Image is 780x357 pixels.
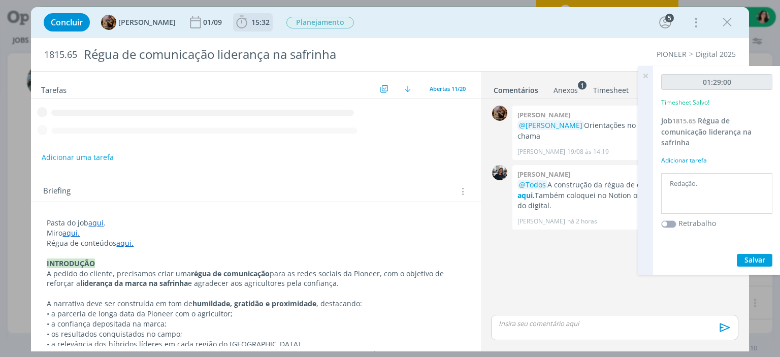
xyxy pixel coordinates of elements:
div: Anexos [554,85,578,95]
p: A construção da régua de comunicação Também coloquei no Notion os materiais para marcação do digi... [517,180,732,211]
span: 15:32 [251,17,270,27]
p: • os resultados conquistados no campo; [47,329,465,339]
label: Retrabalho [678,218,716,229]
a: Digital 2025 [696,49,736,59]
img: arrow-down.svg [405,86,411,92]
button: 15:32 [234,14,272,30]
strong: humildade, gratidão e proximidade [192,299,316,308]
span: Abertas 11/20 [430,85,466,92]
span: Briefing [43,185,71,198]
a: Comentários [493,81,539,95]
button: Adicionar uma tarefa [41,148,114,167]
p: • a relevância dos híbridos líderes em cada região do [GEOGRAPHIC_DATA]. [47,339,465,349]
p: [PERSON_NAME] [517,147,565,156]
p: Miro [47,228,465,238]
strong: liderança da marca na safrinha [80,278,188,288]
b: [PERSON_NAME] [517,110,570,119]
span: Concluir [51,18,83,26]
p: • a parceria de longa data da Pioneer com o agricultor; [47,309,465,319]
a: está aqui. [517,180,696,200]
p: • a confiança depositada na marca; [47,319,465,329]
p: [PERSON_NAME] [517,217,565,226]
button: Planejamento [286,16,354,29]
div: Adicionar tarefa [661,156,772,165]
p: A pedido do cliente, precisamos criar uma para as redes sociais da Pioneer, com o objetivo de ref... [47,269,465,289]
button: 5 [657,14,673,30]
p: Orientações no briefing, dúvidas me chama [517,120,732,141]
span: 19/08 às 14:19 [567,147,609,156]
sup: 1 [578,81,587,89]
div: Régua de comunicação liderança na safrinha [79,42,443,67]
a: aqui [88,218,104,228]
a: aqui. [116,238,134,248]
span: Tarefas [41,83,67,95]
span: Salvar [744,255,765,265]
span: @[PERSON_NAME] [519,120,582,130]
button: A[PERSON_NAME] [101,15,176,30]
strong: régua de comunicação [191,269,270,278]
p: Régua de conteúdos [47,238,465,248]
p: A narrativa deve ser construída em tom de , destacando: [47,299,465,309]
span: há 2 horas [567,217,597,226]
strong: INTRODUÇÃO [47,258,95,268]
div: 5 [665,14,674,22]
span: Planejamento [286,17,354,28]
a: PIONEER [657,49,687,59]
a: Timesheet [593,81,629,95]
img: M [492,165,507,180]
img: A [101,15,116,30]
span: 1815.65 [44,49,77,60]
b: [PERSON_NAME] [517,170,570,179]
button: Salvar [737,254,772,267]
p: Timesheet Salvo! [661,98,709,107]
div: 01/09 [203,19,224,26]
span: 1815.65 [672,116,696,125]
div: dialog [31,7,749,351]
button: Concluir [44,13,90,31]
img: A [492,106,507,121]
a: aqui. [62,228,80,238]
a: Job1815.65Régua de comunicação liderança na safrinha [661,116,752,147]
span: @Todos [519,180,546,189]
span: [PERSON_NAME] [118,19,176,26]
p: Pasta do job . [47,218,465,228]
span: Régua de comunicação liderança na safrinha [661,116,752,147]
